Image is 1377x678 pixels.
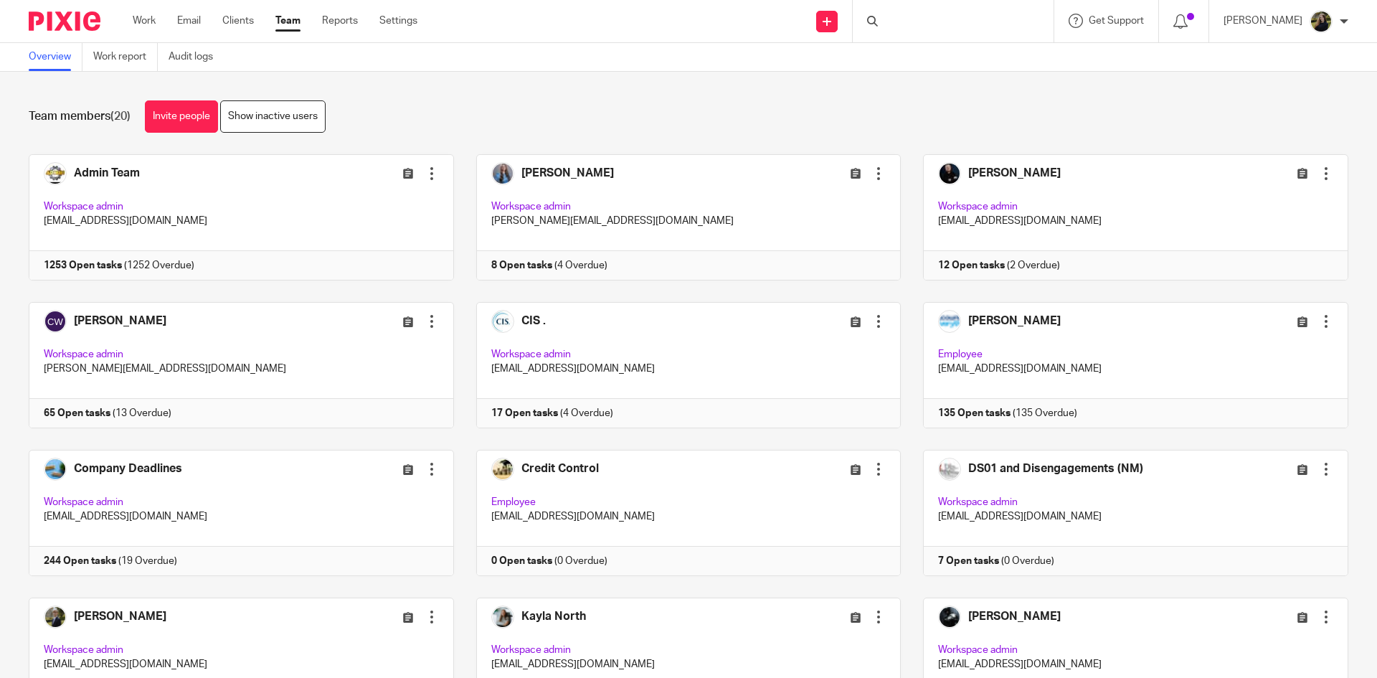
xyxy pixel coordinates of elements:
a: Invite people [145,100,218,133]
a: Settings [379,14,417,28]
a: Overview [29,43,82,71]
a: Reports [322,14,358,28]
a: Audit logs [169,43,224,71]
a: Work [133,14,156,28]
a: Work report [93,43,158,71]
a: Clients [222,14,254,28]
img: Pixie [29,11,100,31]
a: Team [275,14,301,28]
a: Email [177,14,201,28]
h1: Team members [29,109,131,124]
a: Show inactive users [220,100,326,133]
p: [PERSON_NAME] [1224,14,1302,28]
img: ACCOUNTING4EVERYTHING-13.jpg [1310,10,1333,33]
span: (20) [110,110,131,122]
span: Get Support [1089,16,1144,26]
